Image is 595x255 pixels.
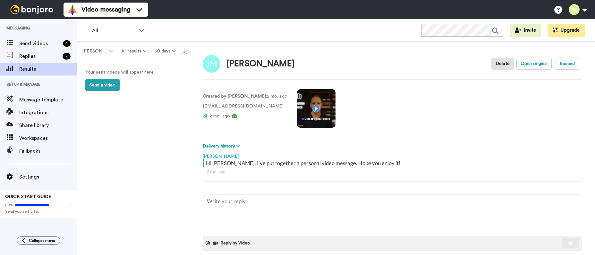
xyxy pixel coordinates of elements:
[5,195,51,199] span: QUICK START GUIDE
[203,94,266,99] strong: Created by [PERSON_NAME]
[5,209,72,214] span: Send yourself a test
[227,59,295,68] div: [PERSON_NAME]
[67,4,78,15] img: vm-color.svg
[207,169,578,175] div: 2 mo. ago
[209,114,230,118] span: 2 mo. ago
[19,134,77,142] span: Workspaces
[29,238,55,243] span: Collapse menu
[19,147,77,155] span: Fallbacks
[63,40,71,47] div: 4
[491,58,514,70] button: Delete
[516,58,552,70] button: Open original
[82,48,108,54] span: [PERSON_NAME].
[78,45,117,57] button: [PERSON_NAME].
[19,109,77,116] span: Integrations
[81,5,130,14] span: Video messaging
[203,143,242,150] button: Delivery history
[19,96,77,104] span: Message template
[17,236,60,245] button: Collapse menu
[19,40,60,47] span: Send videos
[203,150,582,159] div: [PERSON_NAME]
[8,5,56,14] img: bj-logo-header-white.svg
[567,241,574,246] img: send-white.svg
[63,53,71,60] div: 7
[19,122,77,129] span: Share library
[117,45,151,57] button: All results
[510,24,541,37] button: Invite
[85,69,182,76] p: Your sent videos will appear here
[203,93,287,100] p: : 2 mo. ago
[206,159,581,167] div: Hi [PERSON_NAME], I’ve put together a personal video message. Hope you enjoy it!
[182,49,187,54] img: export.svg
[19,173,77,181] span: Settings
[19,65,77,73] span: Results
[150,45,180,57] button: 30 days
[213,238,252,248] button: Reply by Video
[5,203,13,208] span: 60%
[203,103,287,110] p: [EMAIL_ADDRESS][DOMAIN_NAME]
[19,52,60,60] span: Replies
[92,27,135,35] span: All
[556,58,579,70] button: Resend
[548,24,585,37] button: Upgrade
[180,46,189,56] button: Export all results that match these filters now.
[85,79,120,91] button: Send a video
[203,55,220,73] img: Image of Jon Milton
